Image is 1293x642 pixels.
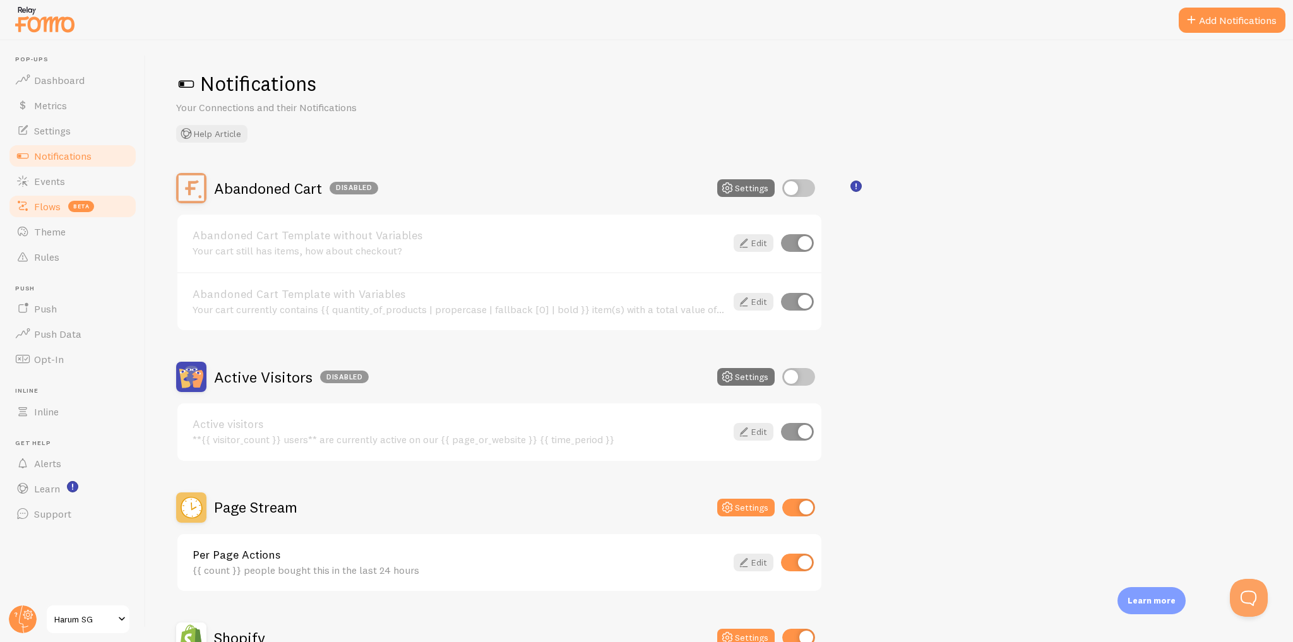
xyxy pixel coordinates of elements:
div: Disabled [320,371,369,383]
a: Alerts [8,451,138,476]
img: Abandoned Cart [176,173,206,203]
span: Settings [34,124,71,137]
span: Alerts [34,457,61,470]
div: **{{ visitor_count }} users** are currently active on our {{ page_or_website }} {{ time_period }} [193,434,726,445]
img: fomo-relay-logo-orange.svg [13,3,76,35]
span: Dashboard [34,74,85,86]
a: Active visitors [193,419,726,430]
a: Metrics [8,93,138,118]
span: Harum SG [54,612,114,627]
h2: Page Stream [214,497,297,517]
a: Edit [734,423,773,441]
span: Push [34,302,57,315]
span: Inline [15,387,138,395]
a: Edit [734,554,773,571]
a: Learn [8,476,138,501]
a: Dashboard [8,68,138,93]
a: Edit [734,234,773,252]
h2: Abandoned Cart [214,179,378,198]
div: Learn more [1117,587,1186,614]
img: Page Stream [176,492,206,523]
div: Disabled [330,182,378,194]
span: Push Data [34,328,81,340]
span: beta [68,201,94,212]
button: Settings [717,179,775,197]
a: Support [8,501,138,526]
a: Opt-In [8,347,138,372]
iframe: Help Scout Beacon - Open [1230,579,1268,617]
a: Edit [734,293,773,311]
a: Per Page Actions [193,549,726,561]
button: Settings [717,368,775,386]
span: Pop-ups [15,56,138,64]
a: Abandoned Cart Template with Variables [193,288,726,300]
span: Inline [34,405,59,418]
img: Active Visitors [176,362,206,392]
span: Rules [34,251,59,263]
a: Flows beta [8,194,138,219]
button: Settings [717,499,775,516]
button: Help Article [176,125,247,143]
span: Flows [34,200,61,213]
span: Notifications [34,150,92,162]
a: Settings [8,118,138,143]
span: Support [34,508,71,520]
p: Learn more [1128,595,1176,607]
span: Learn [34,482,60,495]
span: Theme [34,225,66,238]
svg: <p>Watch New Feature Tutorials!</p> [67,481,78,492]
a: Push [8,296,138,321]
a: Abandoned Cart Template without Variables [193,230,726,241]
a: Events [8,169,138,194]
span: Opt-In [34,353,64,366]
span: Metrics [34,99,67,112]
a: Rules [8,244,138,270]
p: Your Connections and their Notifications [176,100,479,115]
h1: Notifications [176,71,1263,97]
a: Push Data [8,321,138,347]
a: Theme [8,219,138,244]
span: Get Help [15,439,138,448]
svg: <p>🛍️ For Shopify Users</p><p>To use the <strong>Abandoned Cart with Variables</strong> template,... [850,181,862,192]
div: {{ count }} people bought this in the last 24 hours [193,564,726,576]
h2: Active Visitors [214,367,369,387]
a: Harum SG [45,604,131,634]
a: Notifications [8,143,138,169]
div: Your cart currently contains {{ quantity_of_products | propercase | fallback [0] | bold }} item(s... [193,304,726,315]
a: Inline [8,399,138,424]
div: Your cart still has items, how about checkout? [193,245,726,256]
span: Events [34,175,65,187]
span: Push [15,285,138,293]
